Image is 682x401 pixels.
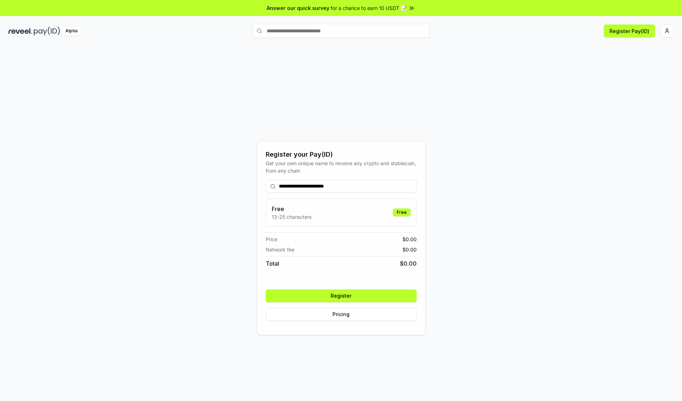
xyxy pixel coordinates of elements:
[266,289,417,302] button: Register
[266,159,417,174] div: Get your own unique name to receive any crypto and stablecoin, from any chain
[402,246,417,253] span: $ 0.00
[393,208,411,216] div: Free
[266,308,417,321] button: Pricing
[9,27,32,36] img: reveel_dark
[266,246,294,253] span: Network fee
[402,235,417,243] span: $ 0.00
[267,4,329,12] span: Answer our quick survey
[266,150,417,159] div: Register your Pay(ID)
[604,25,655,37] button: Register Pay(ID)
[34,27,60,36] img: pay_id
[272,205,312,213] h3: Free
[61,27,81,36] div: Alpha
[272,213,312,221] p: 13-25 characters
[400,259,417,268] span: $ 0.00
[331,4,407,12] span: for a chance to earn 10 USDT 📝
[266,235,277,243] span: Price
[266,259,279,268] span: Total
